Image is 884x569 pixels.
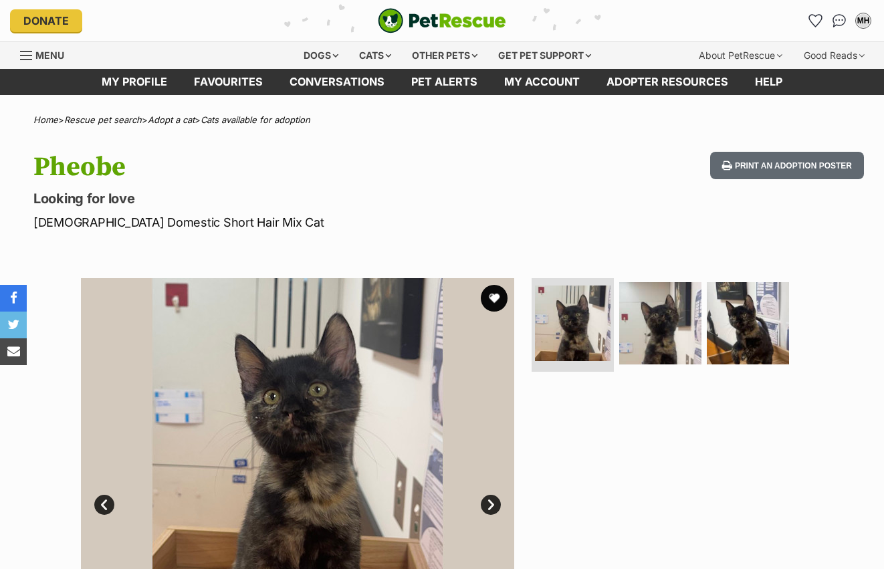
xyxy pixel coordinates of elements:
a: PetRescue [378,8,506,33]
div: Other pets [403,42,487,69]
a: Favourites [804,10,826,31]
div: Dogs [294,42,348,69]
a: Adopt a cat [148,114,195,125]
div: MH [857,14,870,27]
div: Good Reads [794,42,874,69]
a: Rescue pet search [64,114,142,125]
ul: Account quick links [804,10,874,31]
a: Cats available for adoption [201,114,310,125]
a: Donate [10,9,82,32]
button: favourite [481,285,508,312]
img: Photo of Pheobe [619,282,701,364]
p: [DEMOGRAPHIC_DATA] Domestic Short Hair Mix Cat [33,213,540,231]
img: logo-cat-932fe2b9b8326f06289b0f2fb663e598f794de774fb13d1741a6617ecf9a85b4.svg [378,8,506,33]
button: Print an adoption poster [710,152,864,179]
h1: Pheobe [33,152,540,183]
a: Prev [94,495,114,515]
a: Conversations [828,10,850,31]
a: Home [33,114,58,125]
a: Favourites [181,69,276,95]
img: Photo of Pheobe [707,282,789,364]
a: conversations [276,69,398,95]
a: Adopter resources [593,69,742,95]
img: chat-41dd97257d64d25036548639549fe6c8038ab92f7586957e7f3b1b290dea8141.svg [833,14,847,27]
div: Get pet support [489,42,600,69]
p: Looking for love [33,189,540,208]
div: Cats [350,42,401,69]
a: My account [491,69,593,95]
div: About PetRescue [689,42,792,69]
a: Help [742,69,796,95]
a: Next [481,495,501,515]
button: My account [853,10,874,31]
a: Pet alerts [398,69,491,95]
a: My profile [88,69,181,95]
span: Menu [35,49,64,61]
img: Photo of Pheobe [535,286,611,361]
a: Menu [20,42,74,66]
